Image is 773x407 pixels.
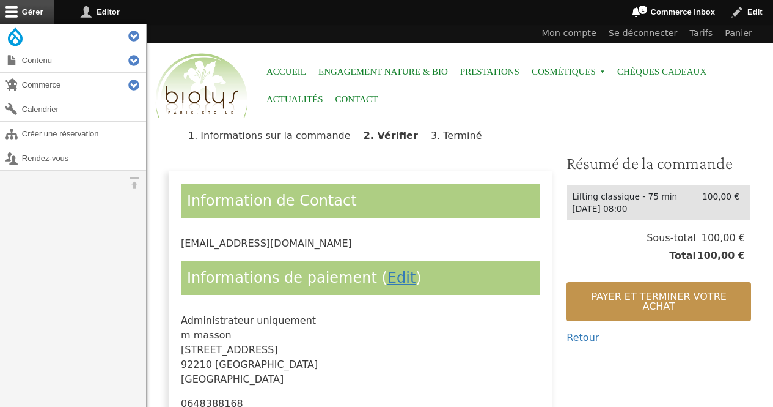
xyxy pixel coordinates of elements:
td: 100,00 € [697,185,751,220]
a: Panier [719,24,758,43]
h3: Résumé de la commande [566,153,751,174]
li: Informations sur la commande [188,130,361,141]
a: Prestations [460,58,519,86]
a: Actualités [266,86,323,113]
a: Se déconnecter [603,24,684,43]
a: Edit [387,269,416,286]
img: Accueil [153,51,251,121]
button: Orientation horizontale [122,171,146,195]
span: 100,00 € [696,231,745,245]
span: Information de Contact [187,192,357,209]
li: Terminé [431,130,492,141]
span: Sous-total [647,231,696,245]
span: [STREET_ADDRESS] [181,344,278,356]
a: Accueil [266,58,306,86]
header: Entête du site [147,24,773,129]
span: 1 [638,5,648,15]
a: Engagement Nature & Bio [318,58,448,86]
div: Lifting classique - 75 min [572,190,692,203]
span: masson [194,329,232,341]
a: Chèques cadeaux [617,58,706,86]
li: Vérifier [364,130,428,141]
span: Cosmétiques [532,58,605,86]
span: 92210 [181,359,212,370]
span: [GEOGRAPHIC_DATA] [215,359,318,370]
a: Contact [335,86,378,113]
span: Total [669,248,696,263]
a: Retour [566,332,599,343]
span: m [181,329,191,341]
a: Mon compte [536,24,603,43]
div: [EMAIL_ADDRESS][DOMAIN_NAME] [181,236,540,251]
a: Tarifs [684,24,719,43]
time: [DATE] 08:00 [572,204,627,214]
span: Informations de paiement ( ) [187,269,422,286]
span: 100,00 € [696,248,745,263]
span: [GEOGRAPHIC_DATA] [181,373,284,385]
button: Payer et terminer votre achat [566,282,751,321]
span: » [600,70,605,75]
